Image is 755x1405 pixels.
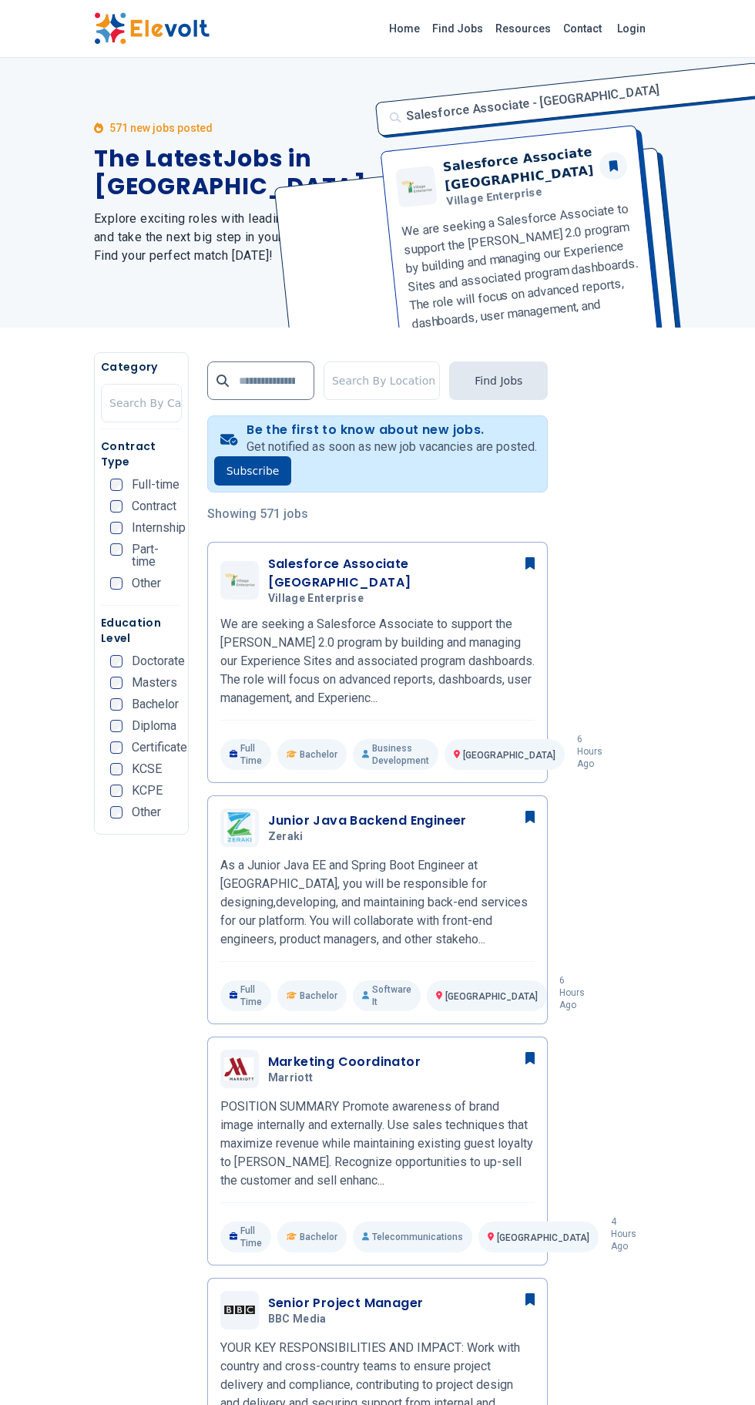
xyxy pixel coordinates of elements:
[247,422,537,438] h4: Be the first to know about new jobs.
[110,543,122,556] input: Part-time
[207,505,549,523] p: Showing 571 jobs
[268,555,535,592] h3: Salesforce Associate [GEOGRAPHIC_DATA]
[268,812,467,830] h3: Junior Java Backend Engineer
[94,12,210,45] img: Elevolt
[132,522,186,534] span: Internship
[110,720,122,732] input: Diploma
[132,698,179,711] span: Bachelor
[110,677,122,689] input: Masters
[132,763,162,775] span: KCSE
[132,479,180,491] span: Full-time
[110,741,122,754] input: Certificate
[224,812,255,843] img: Zeraki
[110,479,122,491] input: Full-time
[268,1294,424,1313] h3: Senior Project Manager
[220,739,272,770] p: Full Time
[353,739,438,770] p: Business Development
[110,806,122,818] input: Other
[224,1057,255,1081] img: Marriott
[132,806,161,818] span: Other
[132,543,182,568] span: Part-time
[110,500,122,513] input: Contract
[94,210,367,265] h2: Explore exciting roles with leading companies and take the next big step in your career. Find you...
[268,592,364,606] span: Village Enterprise
[608,13,655,44] a: Login
[110,698,122,711] input: Bachelor
[101,359,182,375] h5: Category
[110,522,122,534] input: Internship
[220,1222,272,1252] p: Full Time
[247,438,537,456] p: Get notified as soon as new job vacancies are posted.
[353,980,421,1011] p: Software It
[463,750,555,761] span: [GEOGRAPHIC_DATA]
[94,847,189,1309] iframe: Advertisement
[220,808,535,1011] a: ZerakiJunior Java Backend EngineerZerakiAs a Junior Java EE and Spring Boot Engineer at [GEOGRAPH...
[101,439,182,469] h5: Contract Type
[268,1053,421,1071] h3: Marketing Coordinator
[101,615,182,646] h5: Education Level
[268,830,304,844] span: Zeraki
[445,991,538,1002] span: [GEOGRAPHIC_DATA]
[110,655,122,667] input: Doctorate
[300,748,337,761] span: Bachelor
[224,1306,255,1314] img: BBC Media
[220,1050,535,1252] a: MarriottMarketing CoordinatorMarriottPOSITION SUMMARY Promote awareness of brand image internally...
[559,974,585,1011] p: 6 hours ago
[132,741,187,754] span: Certificate
[268,1071,314,1085] span: Marriott
[94,145,367,200] h1: The Latest Jobs in [GEOGRAPHIC_DATA]
[220,980,272,1011] p: Full Time
[426,16,489,41] a: Find Jobs
[132,500,176,513] span: Contract
[566,414,661,876] iframe: Advertisement
[557,16,608,41] a: Contact
[132,720,176,732] span: Diploma
[300,1231,337,1243] span: Bachelor
[132,577,161,590] span: Other
[300,990,337,1002] span: Bachelor
[220,1097,535,1190] p: POSITION SUMMARY Promote awareness of brand image internally and externally. Use sales techniques...
[109,120,213,136] p: 571 new jobs posted
[383,16,426,41] a: Home
[110,763,122,775] input: KCSE
[566,889,661,1351] iframe: Advertisement
[110,785,122,797] input: KCPE
[132,655,185,667] span: Doctorate
[353,1222,472,1252] p: Telecommunications
[110,577,122,590] input: Other
[132,785,163,797] span: KCPE
[214,456,292,486] button: Subscribe
[449,361,548,400] button: Find Jobs
[497,1232,589,1243] span: [GEOGRAPHIC_DATA]
[224,573,255,587] img: Village Enterprise
[132,677,177,689] span: Masters
[220,555,535,770] a: Village EnterpriseSalesforce Associate [GEOGRAPHIC_DATA]Village EnterpriseWe are seeking a Salesf...
[220,856,535,949] p: As a Junior Java EE and Spring Boot Engineer at [GEOGRAPHIC_DATA], you will be responsible for de...
[268,1313,327,1326] span: BBC Media
[489,16,557,41] a: Resources
[220,615,535,708] p: We are seeking a Salesforce Associate to support the [PERSON_NAME] 2.0 program by building and ma...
